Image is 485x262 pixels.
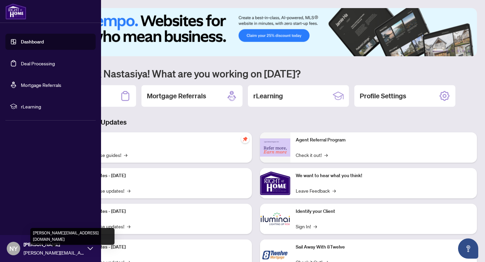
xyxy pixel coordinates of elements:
[296,187,336,194] a: Leave Feedback→
[360,91,406,101] h2: Profile Settings
[71,208,247,215] p: Platform Updates - [DATE]
[9,244,18,253] span: NY
[296,172,472,179] p: We want to hear what you think!
[5,3,26,20] img: logo
[260,168,290,198] img: We want to hear what you think!
[127,187,130,194] span: →
[260,138,290,157] img: Agent Referral Program
[21,103,91,110] span: rLearning
[467,50,470,52] button: 6
[35,118,477,127] h3: Brokerage & Industry Updates
[432,50,443,52] button: 1
[332,187,336,194] span: →
[458,238,478,259] button: Open asap
[446,50,449,52] button: 2
[296,151,328,159] a: Check it out!→
[241,135,249,143] span: pushpin
[147,91,206,101] h2: Mortgage Referrals
[30,228,115,245] div: [PERSON_NAME][EMAIL_ADDRESS][DOMAIN_NAME]
[296,208,472,215] p: Identify your Client
[71,243,247,251] p: Platform Updates - [DATE]
[24,241,84,248] span: [PERSON_NAME]
[451,50,454,52] button: 3
[260,204,290,234] img: Identify your Client
[35,67,477,80] h1: Welcome back Nastasiya! What are you working on [DATE]?
[324,151,328,159] span: →
[457,50,459,52] button: 4
[127,223,130,230] span: →
[24,249,84,256] span: [PERSON_NAME][EMAIL_ADDRESS][DOMAIN_NAME]
[35,8,477,56] img: Slide 0
[253,91,283,101] h2: rLearning
[124,151,127,159] span: →
[71,136,247,144] p: Self-Help
[462,50,465,52] button: 5
[296,136,472,144] p: Agent Referral Program
[21,39,44,45] a: Dashboard
[21,82,61,88] a: Mortgage Referrals
[71,172,247,179] p: Platform Updates - [DATE]
[296,223,317,230] a: Sign In!→
[21,60,55,66] a: Deal Processing
[314,223,317,230] span: →
[296,243,472,251] p: Sail Away With 8Twelve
